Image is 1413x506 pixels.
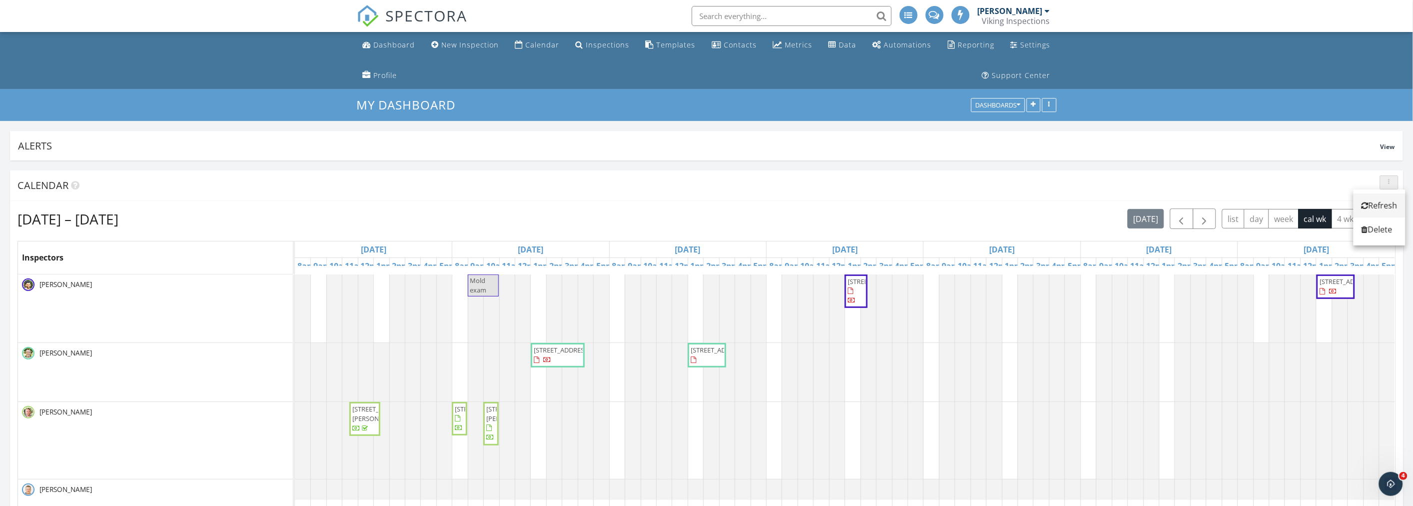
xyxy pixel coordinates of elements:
span: [STREET_ADDRESS] [1320,277,1376,286]
div: Calendar [525,40,559,49]
a: 9am [1097,258,1119,274]
a: 3pm [1034,258,1056,274]
span: Calendar [17,178,68,192]
div: Metrics [785,40,812,49]
a: 8am [610,258,632,274]
a: Automations (Advanced) [869,36,936,54]
a: 2pm [861,258,884,274]
a: 5pm [1065,258,1088,274]
button: Previous [1170,208,1194,229]
a: Support Center [978,66,1055,85]
a: 8am [295,258,317,274]
a: 2pm [704,258,726,274]
button: cal wk [1299,209,1333,228]
a: Go to October 1, 2025 [830,241,860,257]
img: headshotjordan.png [22,406,34,418]
a: 10am [484,258,511,274]
span: View [1381,142,1395,151]
a: Go to October 4, 2025 [1302,241,1332,257]
a: 8am [1238,258,1261,274]
a: 8am [924,258,946,274]
a: 5pm [908,258,931,274]
a: 11am [814,258,841,274]
a: 1pm [688,258,711,274]
a: 5pm [1223,258,1245,274]
a: 9am [940,258,962,274]
a: 2pm [390,258,412,274]
a: Go to October 2, 2025 [987,241,1018,257]
a: Inspections [571,36,633,54]
span: [STREET_ADDRESS] [691,345,747,354]
a: Calendar [511,36,563,54]
button: Dashboards [971,98,1025,112]
a: Settings [1006,36,1054,54]
a: 10am [1270,258,1297,274]
a: Company Profile [359,66,401,85]
a: 10am [641,258,668,274]
a: 4pm [735,258,758,274]
a: 1pm [845,258,868,274]
button: week [1269,209,1299,228]
button: [DATE] [1128,209,1164,228]
a: 11am [971,258,998,274]
a: 10am [327,258,354,274]
a: My Dashboard [357,96,464,113]
a: 4pm [893,258,915,274]
a: Metrics [769,36,816,54]
span: 4 [1400,472,1408,480]
a: 8am [1081,258,1104,274]
span: [PERSON_NAME] [37,348,94,358]
a: 12pm [672,258,699,274]
a: 10am [798,258,825,274]
a: 5pm [1380,258,1402,274]
a: SPECTORA [357,13,468,34]
span: [STREET_ADDRESS][PERSON_NAME] [352,404,408,423]
div: Support Center [992,70,1051,80]
a: 5pm [437,258,459,274]
a: 9am [782,258,805,274]
a: 4pm [1364,258,1387,274]
a: 3pm [562,258,585,274]
button: list [1222,209,1245,228]
a: 1pm [1160,258,1182,274]
span: [STREET_ADDRESS][PERSON_NAME] [486,404,542,423]
div: Contacts [724,40,757,49]
span: [STREET_ADDRESS] [534,345,590,354]
a: Go to September 29, 2025 [515,241,546,257]
div: Profile [374,70,397,80]
div: Templates [657,40,696,49]
span: Mold exam [470,276,486,294]
a: 9am [468,258,491,274]
a: Reporting [944,36,998,54]
a: Go to September 28, 2025 [358,241,389,257]
a: 12pm [358,258,385,274]
a: 4pm [1207,258,1229,274]
a: Go to September 30, 2025 [673,241,703,257]
a: 11am [657,258,684,274]
a: Contacts [708,36,761,54]
a: 4pm [1050,258,1072,274]
a: Dashboard [359,36,419,54]
span: [PERSON_NAME] [37,279,94,289]
div: [PERSON_NAME] [978,6,1043,16]
div: New Inspection [441,40,499,49]
div: Automations [884,40,932,49]
div: Data [839,40,857,49]
a: 9am [625,258,648,274]
a: 1pm [1003,258,1025,274]
button: Next [1193,208,1217,229]
a: 1pm [531,258,553,274]
iframe: Intercom live chat [1379,472,1403,496]
a: 11am [342,258,369,274]
a: Templates [642,36,700,54]
div: Delete [1362,223,1398,235]
a: 5pm [751,258,774,274]
a: Data [825,36,861,54]
a: 3pm [1191,258,1214,274]
a: 5pm [594,258,616,274]
a: New Inspection [427,36,503,54]
a: 10am [955,258,982,274]
span: [STREET_ADDRESS] [848,277,904,286]
h2: [DATE] – [DATE] [17,209,118,229]
div: Inspections [586,40,629,49]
